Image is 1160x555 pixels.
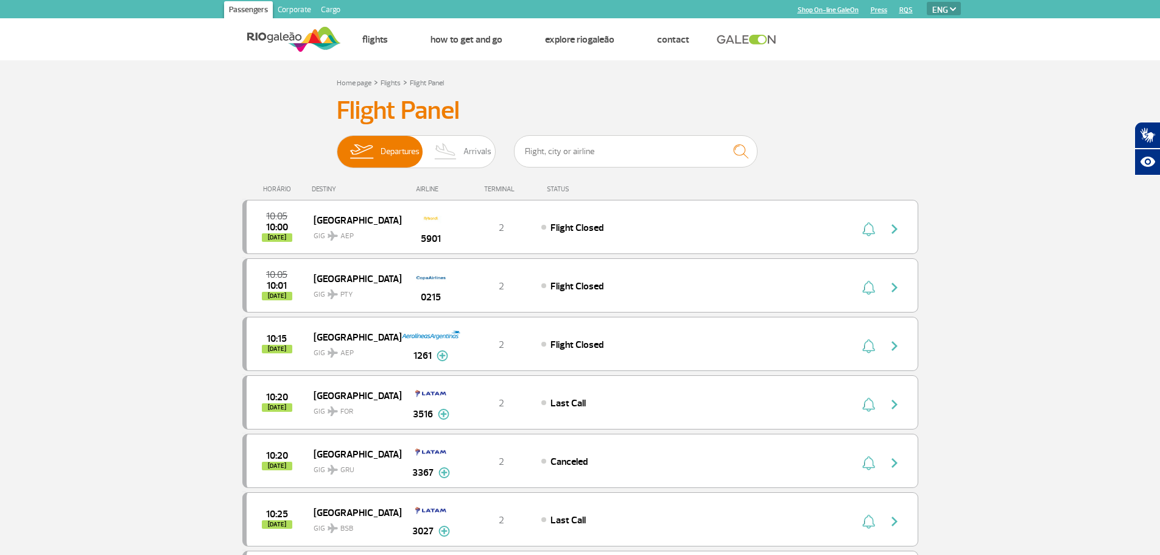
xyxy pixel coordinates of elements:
[340,289,353,300] span: PTY
[499,397,504,409] span: 2
[438,467,450,478] img: mais-info-painel-voo.svg
[421,232,441,246] span: 5901
[314,446,392,462] span: [GEOGRAPHIC_DATA]
[328,348,338,358] img: destiny_airplane.svg
[499,456,504,468] span: 2
[262,462,292,470] span: [DATE]
[246,185,312,193] div: HORÁRIO
[266,270,287,279] span: 2025-08-27 10:05:00
[312,185,401,193] div: DESTINY
[463,136,491,168] span: Arrivals
[862,397,875,412] img: sino-painel-voo.svg
[1134,122,1160,149] button: Abrir tradutor de língua de sinais.
[1134,149,1160,175] button: Abrir recursos assistivos.
[412,524,434,539] span: 3027
[887,222,902,236] img: seta-direita-painel-voo.svg
[871,6,887,14] a: Press
[314,283,392,300] span: GIG
[266,212,287,221] span: 2025-08-27 10:05:00
[887,456,902,470] img: seta-direita-painel-voo.svg
[421,290,441,305] span: 0215
[314,504,392,520] span: [GEOGRAPHIC_DATA]
[499,222,504,234] span: 2
[550,397,586,409] span: Last Call
[1134,122,1160,175] div: Plugin de acessibilidade da Hand Talk.
[887,397,902,412] img: seta-direita-painel-voo.svg
[266,393,288,401] span: 2025-08-27 10:20:00
[499,339,504,351] span: 2
[273,1,316,21] a: Corporate
[314,400,392,417] span: GIG
[413,407,433,422] span: 3516
[340,231,354,242] span: AEP
[328,523,338,533] img: destiny_airplane.svg
[342,136,381,168] img: slider-embarque
[262,292,292,300] span: [DATE]
[412,465,434,480] span: 3367
[862,456,875,470] img: sino-painel-voo.svg
[314,329,392,345] span: [GEOGRAPHIC_DATA]
[314,212,392,228] span: [GEOGRAPHIC_DATA]
[267,281,287,290] span: 2025-08-27 10:01:42
[340,406,353,417] span: FOR
[262,233,292,242] span: [DATE]
[401,185,462,193] div: AIRLINE
[887,514,902,529] img: seta-direita-painel-voo.svg
[550,339,603,351] span: Flight Closed
[328,231,338,241] img: destiny_airplane.svg
[316,1,345,21] a: Cargo
[328,289,338,299] img: destiny_airplane.svg
[328,465,338,475] img: destiny_airplane.svg
[862,339,875,353] img: sino-painel-voo.svg
[410,79,444,88] a: Flight Panel
[337,79,371,88] a: Home page
[550,456,588,468] span: Canceled
[262,520,292,529] span: [DATE]
[798,6,859,14] a: Shop On-line GaleOn
[550,514,586,526] span: Last Call
[374,75,378,89] a: >
[314,270,392,286] span: [GEOGRAPHIC_DATA]
[262,345,292,353] span: [DATE]
[340,465,354,476] span: GRU
[462,185,541,193] div: TERMINAL
[314,517,392,534] span: GIG
[438,526,450,537] img: mais-info-painel-voo.svg
[314,387,392,403] span: [GEOGRAPHIC_DATA]
[499,514,504,526] span: 2
[340,523,353,534] span: BSB
[328,406,338,416] img: destiny_airplane.svg
[545,34,614,46] a: Explore RIOgaleão
[224,1,273,21] a: Passengers
[499,280,504,292] span: 2
[541,185,640,193] div: STATUS
[340,348,354,359] span: AEP
[266,451,288,460] span: 2025-08-27 10:20:00
[862,514,875,529] img: sino-painel-voo.svg
[314,341,392,359] span: GIG
[550,222,603,234] span: Flight Closed
[431,34,502,46] a: How to get and go
[262,403,292,412] span: [DATE]
[862,222,875,236] img: sino-painel-voo.svg
[657,34,689,46] a: Contact
[428,136,464,168] img: slider-desembarque
[337,96,824,126] h3: Flight Panel
[266,510,288,518] span: 2025-08-27 10:25:00
[438,409,449,420] img: mais-info-painel-voo.svg
[362,34,388,46] a: Flights
[899,6,913,14] a: RQS
[381,136,420,168] span: Departures
[314,458,392,476] span: GIG
[266,223,288,232] span: 2025-08-27 10:00:28
[437,350,448,361] img: mais-info-painel-voo.svg
[862,280,875,295] img: sino-painel-voo.svg
[887,280,902,295] img: seta-direita-painel-voo.svg
[381,79,401,88] a: Flights
[514,135,758,168] input: Flight, city or airline
[550,280,603,292] span: Flight Closed
[314,224,392,242] span: GIG
[267,334,287,343] span: 2025-08-27 10:15:00
[887,339,902,353] img: seta-direita-painel-voo.svg
[413,348,432,363] span: 1261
